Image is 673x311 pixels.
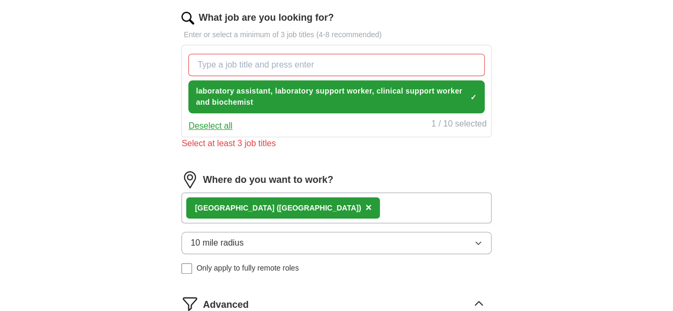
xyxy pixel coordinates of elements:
[188,54,484,76] input: Type a job title and press enter
[196,86,466,108] span: laboratory assistant, laboratory support worker, clinical support worker and biochemist
[181,29,491,40] p: Enter or select a minimum of 3 job titles (4-8 recommended)
[198,11,334,25] label: What job are you looking for?
[181,263,192,274] input: Only apply to fully remote roles
[190,237,244,249] span: 10 mile radius
[181,171,198,188] img: location.png
[195,204,275,212] strong: [GEOGRAPHIC_DATA]
[181,12,194,24] img: search.png
[196,263,298,274] span: Only apply to fully remote roles
[431,117,487,132] div: 1 / 10 selected
[188,120,232,132] button: Deselect all
[203,173,333,187] label: Where do you want to work?
[470,93,477,102] span: ✓
[277,204,361,212] span: ([GEOGRAPHIC_DATA])
[365,201,372,213] span: ×
[188,80,484,113] button: laboratory assistant, laboratory support worker, clinical support worker and biochemist✓
[181,232,491,254] button: 10 mile radius
[365,200,372,216] button: ×
[181,137,491,150] div: Select at least 3 job titles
